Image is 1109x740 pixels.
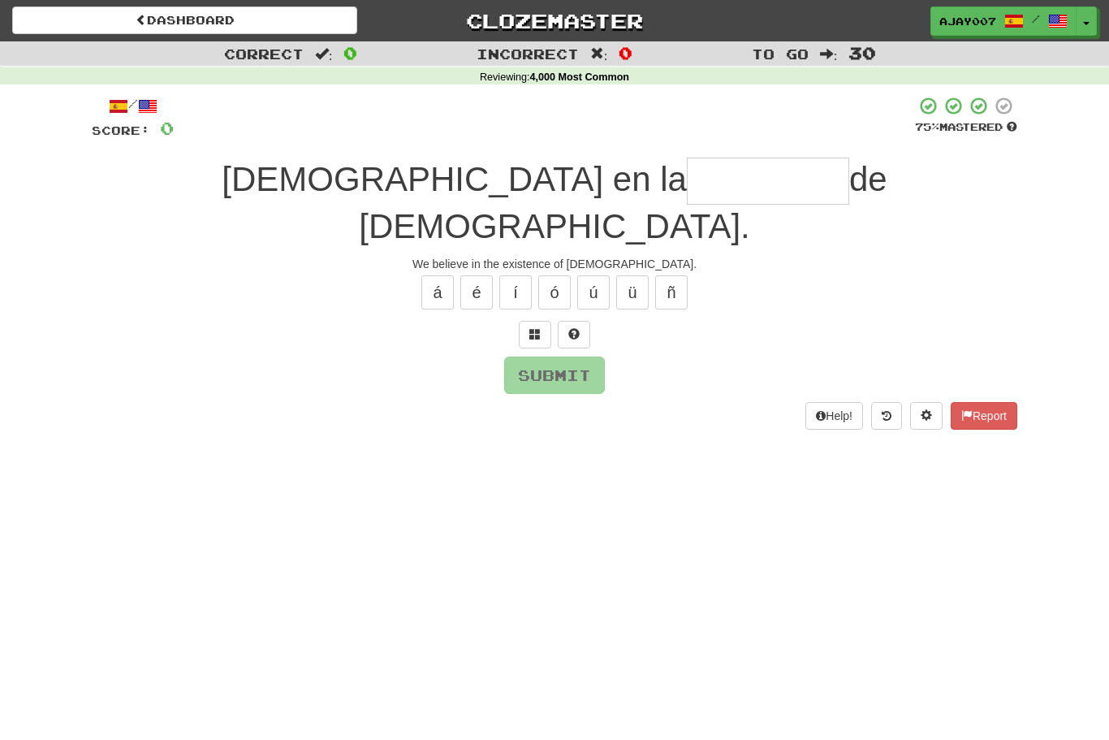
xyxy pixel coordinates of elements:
div: / [92,96,174,116]
button: Submit [504,357,605,394]
button: ú [577,275,610,309]
a: Clozemaster [382,6,727,35]
span: / [1032,13,1040,24]
span: ajay007 [939,14,996,28]
span: : [315,47,333,61]
strong: 4,000 Most Common [530,71,629,83]
div: Mastered [915,120,1017,135]
span: : [590,47,608,61]
button: Round history (alt+y) [871,402,902,430]
button: é [460,275,493,309]
button: Help! [805,402,863,430]
span: To go [752,45,809,62]
span: : [820,47,838,61]
a: Dashboard [12,6,357,34]
a: ajay007 / [930,6,1077,36]
span: 30 [848,43,876,63]
span: [DEMOGRAPHIC_DATA] en la [222,160,687,198]
button: ü [616,275,649,309]
button: ñ [655,275,688,309]
span: Incorrect [477,45,579,62]
div: We believe in the existence of [DEMOGRAPHIC_DATA]. [92,256,1017,272]
span: 0 [343,43,357,63]
span: 0 [160,118,174,138]
span: 75 % [915,120,939,133]
button: í [499,275,532,309]
button: Switch sentence to multiple choice alt+p [519,321,551,348]
button: Report [951,402,1017,430]
span: Score: [92,123,150,137]
button: á [421,275,454,309]
button: Single letter hint - you only get 1 per sentence and score half the points! alt+h [558,321,590,348]
span: 0 [619,43,632,63]
button: ó [538,275,571,309]
span: Correct [224,45,304,62]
